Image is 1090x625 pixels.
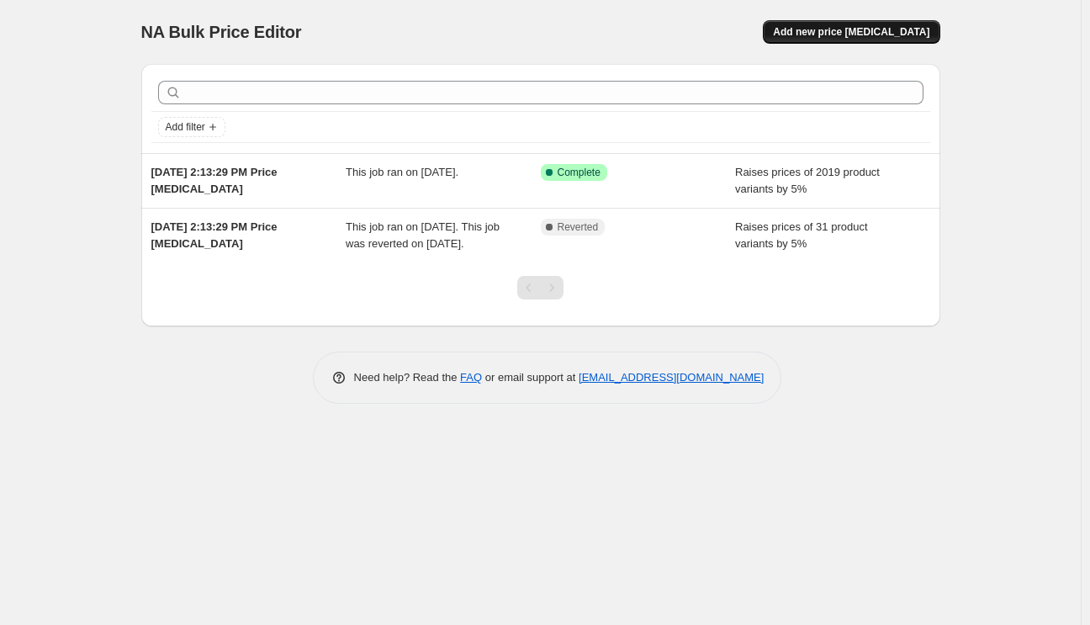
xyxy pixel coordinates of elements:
span: This job ran on [DATE]. This job was reverted on [DATE]. [346,220,500,250]
button: Add filter [158,117,225,137]
a: [EMAIL_ADDRESS][DOMAIN_NAME] [579,371,764,384]
span: This job ran on [DATE]. [346,166,458,178]
span: [DATE] 2:13:29 PM Price [MEDICAL_DATA] [151,166,278,195]
span: NA Bulk Price Editor [141,23,302,41]
span: Add filter [166,120,205,134]
span: Reverted [558,220,599,234]
span: Need help? Read the [354,371,461,384]
span: Raises prices of 31 product variants by 5% [735,220,868,250]
nav: Pagination [517,276,564,299]
span: or email support at [482,371,579,384]
span: Add new price [MEDICAL_DATA] [773,25,929,39]
span: Raises prices of 2019 product variants by 5% [735,166,880,195]
button: Add new price [MEDICAL_DATA] [763,20,939,44]
span: [DATE] 2:13:29 PM Price [MEDICAL_DATA] [151,220,278,250]
a: FAQ [460,371,482,384]
span: Complete [558,166,601,179]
